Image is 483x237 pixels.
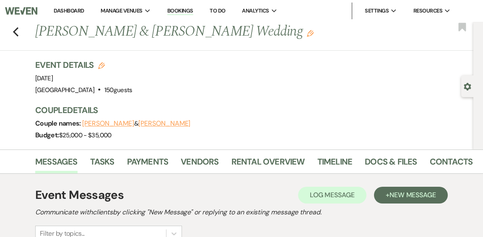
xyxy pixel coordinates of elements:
button: [PERSON_NAME] [82,120,134,127]
button: +New Message [374,187,448,204]
a: Rental Overview [231,155,305,173]
a: Messages [35,155,78,173]
span: Resources [413,7,442,15]
span: Manage Venues [101,7,142,15]
span: $25,000 - $35,000 [59,131,112,139]
span: Settings [365,7,389,15]
button: Open lead details [464,82,471,90]
button: Log Message [298,187,366,204]
span: 150 guests [104,86,132,94]
h3: Event Details [35,59,132,71]
h1: [PERSON_NAME] & [PERSON_NAME] Wedding [35,22,382,42]
button: [PERSON_NAME] [138,120,190,127]
a: Tasks [90,155,114,173]
a: Docs & Files [365,155,417,173]
span: Log Message [310,191,355,199]
span: Couple names: [35,119,82,128]
a: Timeline [317,155,353,173]
a: Bookings [167,7,193,15]
h2: Communicate with clients by clicking "New Message" or replying to an existing message thread. [35,207,448,217]
span: Budget: [35,131,59,139]
h1: Event Messages [35,186,124,204]
button: Edit [307,29,314,37]
a: Contacts [430,155,473,173]
span: New Message [390,191,436,199]
img: Weven Logo [5,2,37,20]
span: [GEOGRAPHIC_DATA] [35,86,94,94]
a: Payments [127,155,169,173]
span: & [82,119,190,128]
a: Vendors [181,155,218,173]
span: Analytics [242,7,269,15]
a: Dashboard [54,7,84,14]
a: To Do [210,7,225,14]
span: [DATE] [35,74,53,82]
h3: Couple Details [35,104,465,116]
